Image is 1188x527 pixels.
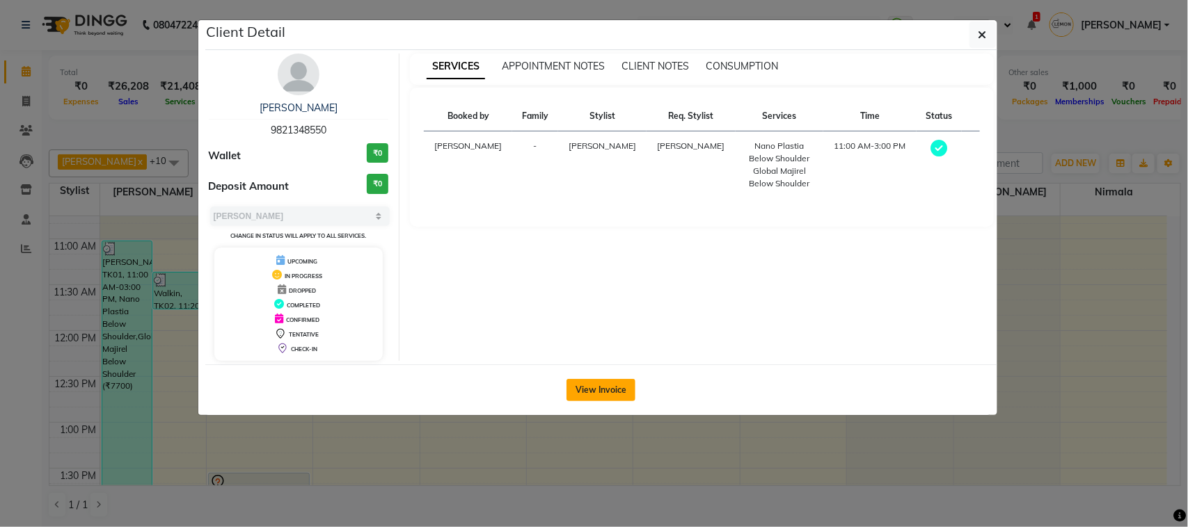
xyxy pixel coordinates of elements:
a: [PERSON_NAME] [260,102,338,114]
span: APPOINTMENT NOTES [502,60,605,72]
span: TENTATIVE [289,331,319,338]
span: CONFIRMED [286,316,319,323]
th: Req. Stylist [647,102,735,131]
span: CHECK-IN [291,346,317,352]
span: [PERSON_NAME] [657,140,724,151]
td: [PERSON_NAME] [424,131,512,199]
th: Time [823,102,917,131]
span: 9821348550 [271,124,326,136]
button: View Invoice [567,379,635,401]
span: UPCOMING [287,258,317,265]
h3: ₹0 [367,174,388,194]
div: Global Majirel Below Shoulder [744,165,815,190]
h3: ₹0 [367,143,388,163]
span: IN PROGRESS [285,273,322,279]
td: - [512,131,557,199]
div: Nano Plastia Below Shoulder [744,140,815,165]
span: Wallet [209,148,241,164]
span: [PERSON_NAME] [569,140,636,151]
th: Services [736,102,823,131]
span: SERVICES [427,54,485,79]
span: CLIENT NOTES [621,60,689,72]
img: avatar [278,54,319,95]
th: Stylist [558,102,647,131]
th: Family [512,102,557,131]
h5: Client Detail [207,22,286,42]
span: Deposit Amount [209,179,290,195]
th: Booked by [424,102,512,131]
small: Change in status will apply to all services. [230,232,366,239]
td: 11:00 AM-3:00 PM [823,131,917,199]
th: Status [917,102,962,131]
span: DROPPED [289,287,316,294]
span: CONSUMPTION [706,60,778,72]
span: COMPLETED [287,302,320,309]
